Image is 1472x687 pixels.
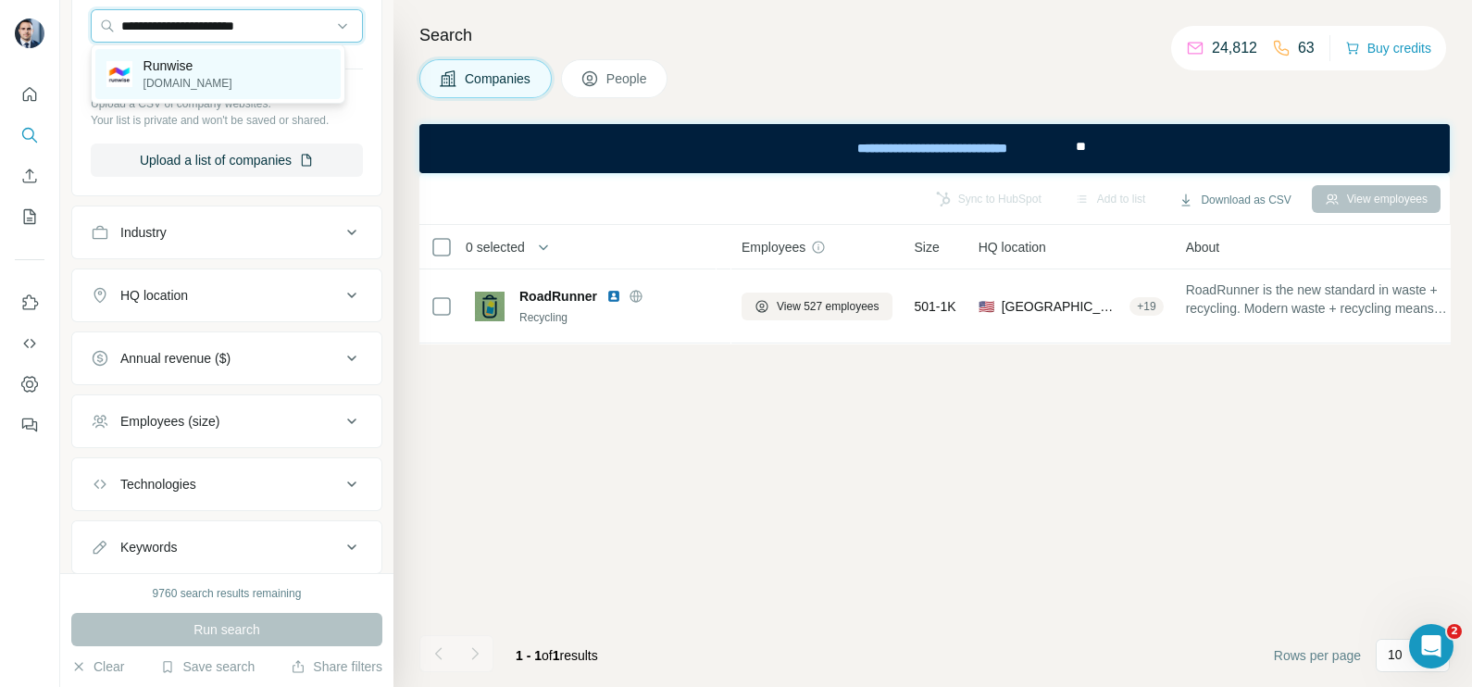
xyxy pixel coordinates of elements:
span: HQ location [979,238,1046,256]
div: + 19 [1129,298,1163,315]
span: 0 selected [466,238,525,256]
p: 10 [1388,645,1403,664]
span: results [516,648,598,663]
img: LinkedIn logo [606,289,621,304]
span: of [542,648,553,663]
span: About [1186,238,1220,256]
button: Dashboard [15,368,44,401]
button: Save search [160,657,255,676]
button: Buy credits [1345,35,1431,61]
button: Share filters [291,657,382,676]
button: HQ location [72,273,381,318]
span: View 527 employees [777,298,879,315]
h4: Search [419,22,1450,48]
button: Upload a list of companies [91,144,363,177]
img: Logo of RoadRunner [475,292,505,321]
button: Technologies [72,462,381,506]
div: HQ location [120,286,188,305]
button: Search [15,119,44,152]
div: Industry [120,223,167,242]
div: Annual revenue ($) [120,349,231,368]
button: View 527 employees [742,293,892,320]
button: Enrich CSV [15,159,44,193]
span: 501-1K [915,297,956,316]
button: Use Surfe on LinkedIn [15,286,44,319]
span: 1 [553,648,560,663]
button: Employees (size) [72,399,381,443]
span: 1 - 1 [516,648,542,663]
div: 9760 search results remaining [153,585,302,602]
button: Industry [72,210,381,255]
p: 24,812 [1212,37,1257,59]
span: Size [915,238,940,256]
p: Runwise [143,56,232,75]
span: People [606,69,649,88]
button: My lists [15,200,44,233]
div: Technologies [120,475,196,493]
div: Keywords [120,538,177,556]
span: RoadRunner [519,287,597,306]
button: Keywords [72,525,381,569]
span: 🇺🇸 [979,297,994,316]
span: Rows per page [1274,646,1361,665]
span: RoadRunner is the new standard in waste + recycling. Modern waste + recycling means tech-enhanced... [1186,281,1460,318]
span: 2 [1447,624,1462,639]
button: Clear [71,657,124,676]
button: Annual revenue ($) [72,336,381,381]
iframe: Intercom live chat [1409,624,1453,668]
span: [GEOGRAPHIC_DATA], [US_STATE] [1002,297,1123,316]
img: Runwise [106,61,132,87]
button: Use Surfe API [15,327,44,360]
button: Quick start [15,78,44,111]
span: Employees [742,238,805,256]
button: Download as CSV [1166,186,1304,214]
p: 63 [1298,37,1315,59]
p: [DOMAIN_NAME] [143,75,232,92]
span: Companies [465,69,532,88]
div: Recycling [519,309,719,326]
p: Your list is private and won't be saved or shared. [91,112,363,129]
button: Feedback [15,408,44,442]
iframe: Banner [419,124,1450,173]
img: Avatar [15,19,44,48]
div: Employees (size) [120,412,219,431]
